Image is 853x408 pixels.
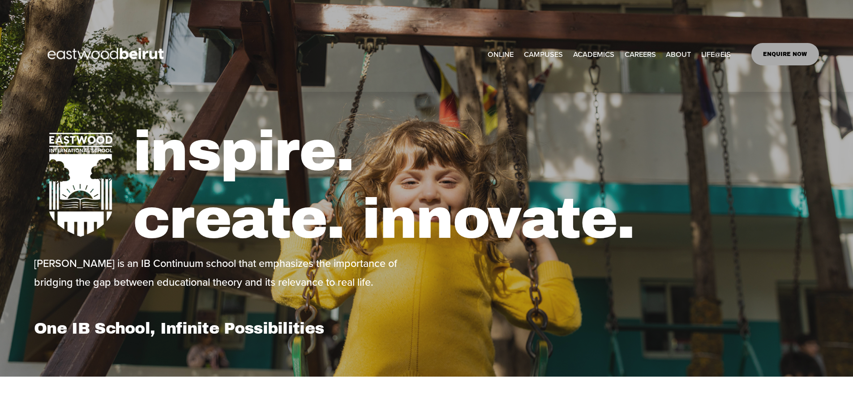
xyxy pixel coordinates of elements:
[666,47,691,62] a: folder dropdown
[34,319,424,338] h1: One IB School, Infinite Possibilities
[488,47,514,62] a: ONLINE
[34,254,424,292] p: [PERSON_NAME] is an IB Continuum school that emphasizes the importance of bridging the gap betwee...
[701,48,731,61] span: LIFE@EIS
[573,47,614,62] a: folder dropdown
[34,31,180,77] img: EastwoodIS Global Site
[751,43,819,65] a: ENQUIRE NOW
[524,48,563,61] span: CAMPUSES
[701,47,731,62] a: folder dropdown
[524,47,563,62] a: folder dropdown
[133,118,819,253] h1: inspire. create. innovate.
[666,48,691,61] span: ABOUT
[573,48,614,61] span: ACADEMICS
[625,47,656,62] a: CAREERS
